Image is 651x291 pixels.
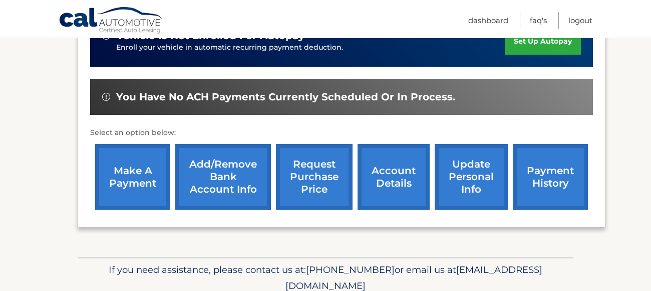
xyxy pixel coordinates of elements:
[306,264,395,275] span: [PHONE_NUMBER]
[468,12,508,29] a: Dashboard
[116,42,505,53] p: Enroll your vehicle in automatic recurring payment deduction.
[568,12,592,29] a: Logout
[95,144,170,210] a: make a payment
[175,144,271,210] a: Add/Remove bank account info
[90,127,593,139] p: Select an option below:
[505,28,581,55] a: set up autopay
[513,144,588,210] a: payment history
[116,91,455,103] span: You have no ACH payments currently scheduled or in process.
[358,144,430,210] a: account details
[530,12,547,29] a: FAQ's
[435,144,508,210] a: update personal info
[102,93,110,101] img: alert-white.svg
[276,144,353,210] a: request purchase price
[59,7,164,36] a: Cal Automotive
